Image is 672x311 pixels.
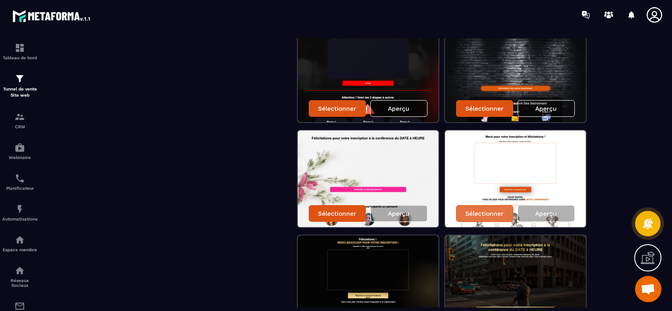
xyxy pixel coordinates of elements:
[318,210,356,217] p: Sélectionner
[2,217,37,221] p: Automatisations
[15,173,25,184] img: scheduler
[2,166,37,197] a: schedulerschedulerPlanificateur
[15,112,25,122] img: formation
[2,67,37,105] a: formationformationTunnel de vente Site web
[15,142,25,153] img: automations
[2,197,37,228] a: automationsautomationsAutomatisations
[2,86,37,98] p: Tunnel de vente Site web
[2,124,37,129] p: CRM
[2,228,37,259] a: automationsautomationsEspace membre
[15,73,25,84] img: formation
[298,25,438,122] img: image
[298,130,438,227] img: image
[635,276,661,302] div: Ouvrir le chat
[465,210,504,217] p: Sélectionner
[15,235,25,245] img: automations
[388,105,409,112] p: Aperçu
[2,155,37,160] p: Webinaire
[2,36,37,67] a: formationformationTableau de bord
[2,186,37,191] p: Planificateur
[535,105,557,112] p: Aperçu
[2,105,37,136] a: formationformationCRM
[465,105,504,112] p: Sélectionner
[15,204,25,214] img: automations
[15,265,25,276] img: social-network
[2,247,37,252] p: Espace membre
[2,136,37,166] a: automationsautomationsWebinaire
[445,130,586,227] img: image
[2,55,37,60] p: Tableau de bord
[15,43,25,53] img: formation
[388,210,409,217] p: Aperçu
[2,259,37,294] a: social-networksocial-networkRéseaux Sociaux
[318,105,356,112] p: Sélectionner
[2,278,37,288] p: Réseaux Sociaux
[445,25,586,122] img: image
[12,8,91,24] img: logo
[535,210,557,217] p: Aperçu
